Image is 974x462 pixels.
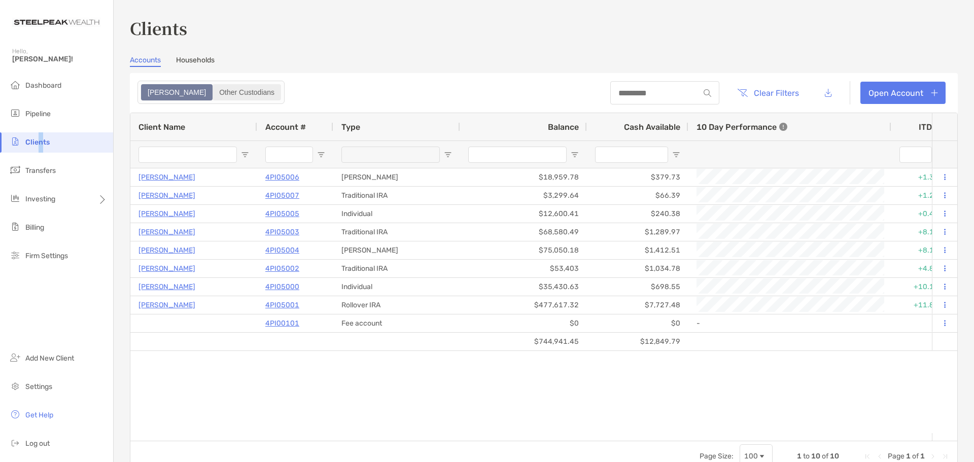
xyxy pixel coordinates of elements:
[444,151,452,159] button: Open Filter Menu
[138,171,195,184] a: [PERSON_NAME]
[333,296,460,314] div: Rollover IRA
[697,315,883,332] div: -
[25,252,68,260] span: Firm Settings
[333,314,460,332] div: Fee account
[265,317,299,330] a: 4PI00101
[624,122,680,132] span: Cash Available
[265,226,299,238] a: 4PI05003
[460,168,587,186] div: $18,959.78
[891,223,952,241] div: +8.19%
[460,296,587,314] div: $477,617.32
[25,223,44,232] span: Billing
[587,314,688,332] div: $0
[672,151,680,159] button: Open Filter Menu
[176,56,215,67] a: Households
[891,205,952,223] div: +0.43%
[460,333,587,350] div: $744,941.45
[265,280,299,293] a: 4PI05000
[891,241,952,259] div: +8.15%
[9,107,21,119] img: pipeline icon
[548,122,579,132] span: Balance
[587,205,688,223] div: $240.38
[587,278,688,296] div: $698.55
[265,189,299,202] a: 4PI05007
[460,314,587,332] div: $0
[460,205,587,223] div: $12,600.41
[130,16,958,40] h3: Clients
[138,262,195,275] a: [PERSON_NAME]
[138,122,185,132] span: Client Name
[697,113,787,140] div: 10 Day Performance
[822,452,828,460] span: of
[906,452,911,460] span: 1
[9,408,21,420] img: get-help icon
[876,452,884,460] div: Previous Page
[729,82,807,104] button: Clear Filters
[265,244,299,257] a: 4PI05004
[265,171,299,184] a: 4PI05006
[317,151,325,159] button: Open Filter Menu
[138,299,195,311] a: [PERSON_NAME]
[587,241,688,259] div: $1,412.51
[333,205,460,223] div: Individual
[9,351,21,364] img: add_new_client icon
[587,223,688,241] div: $1,289.97
[333,223,460,241] div: Traditional IRA
[138,280,195,293] p: [PERSON_NAME]
[9,249,21,261] img: firm-settings icon
[912,452,919,460] span: of
[138,226,195,238] a: [PERSON_NAME]
[138,189,195,202] a: [PERSON_NAME]
[460,241,587,259] div: $75,050.18
[891,296,952,314] div: +11.87%
[704,89,711,97] img: input icon
[891,314,952,332] div: 0%
[941,452,949,460] div: Last Page
[25,138,50,147] span: Clients
[265,262,299,275] p: 4PI05002
[891,278,952,296] div: +10.12%
[811,452,820,460] span: 10
[460,223,587,241] div: $68,580.49
[587,187,688,204] div: $66.39
[797,452,802,460] span: 1
[830,452,839,460] span: 10
[803,452,810,460] span: to
[888,452,905,460] span: Page
[25,439,50,448] span: Log out
[9,437,21,449] img: logout icon
[700,452,734,460] div: Page Size:
[9,79,21,91] img: dashboard icon
[899,147,932,163] input: ITD Filter Input
[12,55,107,63] span: [PERSON_NAME]!
[587,168,688,186] div: $379.73
[587,296,688,314] div: $7,727.48
[919,122,944,132] div: ITD
[265,207,299,220] p: 4PI05005
[341,122,360,132] span: Type
[920,452,925,460] span: 1
[137,81,285,104] div: segmented control
[265,122,306,132] span: Account #
[863,452,872,460] div: First Page
[138,207,195,220] a: [PERSON_NAME]
[25,195,55,203] span: Investing
[25,354,74,363] span: Add New Client
[587,333,688,350] div: $12,849.79
[460,260,587,277] div: $53,403
[333,187,460,204] div: Traditional IRA
[9,135,21,148] img: clients icon
[571,151,579,159] button: Open Filter Menu
[9,221,21,233] img: billing icon
[9,164,21,176] img: transfers icon
[265,299,299,311] p: 4PI05001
